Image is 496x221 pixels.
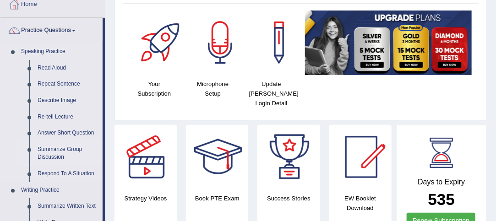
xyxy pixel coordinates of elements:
[33,109,103,125] a: Re-tell Lecture
[130,79,179,98] h4: Your Subscription
[329,194,392,213] h4: EW Booklet Download
[17,43,103,60] a: Speaking Practice
[17,182,103,199] a: Writing Practice
[407,178,476,186] h4: Days to Expiry
[33,92,103,109] a: Describe Image
[257,194,320,203] h4: Success Stories
[186,194,248,203] h4: Book PTE Exam
[0,18,103,41] a: Practice Questions
[114,194,177,203] h4: Strategy Videos
[33,76,103,92] a: Repeat Sentence
[428,190,455,208] b: 535
[247,79,296,108] h4: Update [PERSON_NAME] Login Detail
[33,141,103,166] a: Summarize Group Discussion
[188,79,238,98] h4: Microphone Setup
[33,125,103,141] a: Answer Short Question
[305,11,472,75] img: small5.jpg
[33,166,103,182] a: Respond To A Situation
[33,198,103,215] a: Summarize Written Text
[33,60,103,76] a: Read Aloud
